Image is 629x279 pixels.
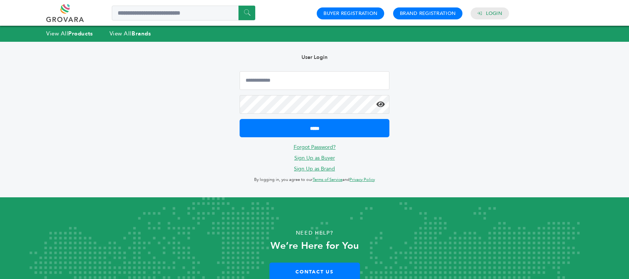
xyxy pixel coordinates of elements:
input: Email Address [240,71,389,90]
a: View AllBrands [110,30,151,37]
p: By logging in, you agree to our and [240,175,389,184]
a: Login [486,10,502,17]
a: Brand Registration [400,10,456,17]
strong: We’re Here for You [271,239,359,253]
strong: Products [68,30,93,37]
a: Privacy Policy [350,177,375,182]
b: User Login [301,54,328,61]
p: Need Help? [31,228,597,239]
a: Buyer Registration [323,10,377,17]
a: Sign Up as Buyer [294,154,335,162]
a: Sign Up as Brand [294,165,335,172]
a: Forgot Password? [294,144,336,151]
strong: Brands [132,30,151,37]
a: Terms of Service [313,177,342,182]
input: Search a product or brand... [112,6,255,21]
input: Password [240,95,389,114]
a: View AllProducts [46,30,93,37]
